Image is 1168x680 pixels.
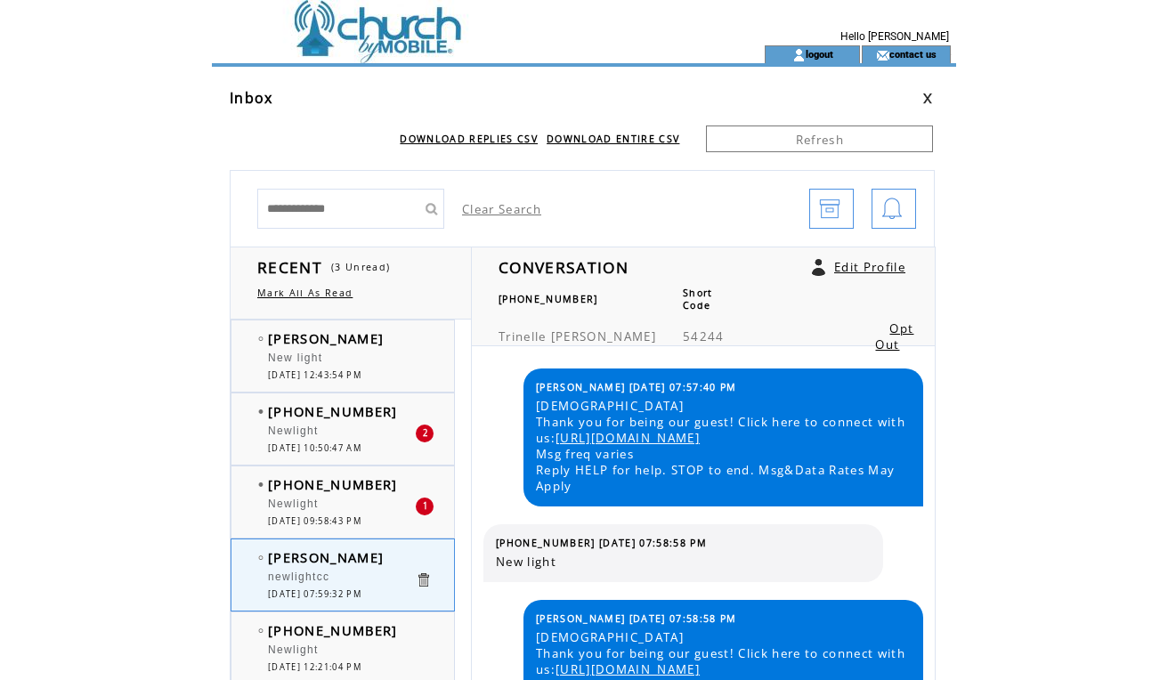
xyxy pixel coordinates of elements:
[834,259,905,275] a: Edit Profile
[881,190,903,230] img: bell.png
[258,336,264,341] img: bulletEmpty.png
[258,628,264,633] img: bulletEmpty.png
[258,482,264,487] img: bulletFull.png
[683,328,725,344] span: 54244
[268,442,361,454] span: [DATE] 10:50:47 AM
[819,190,840,230] img: archive.png
[268,621,398,639] span: [PHONE_NUMBER]
[551,328,656,344] span: [PERSON_NAME]
[462,201,541,217] a: Clear Search
[268,475,398,493] span: [PHONE_NUMBER]
[268,515,361,527] span: [DATE] 09:58:43 PM
[556,661,700,677] a: [URL][DOMAIN_NAME]
[499,293,598,305] span: [PHONE_NUMBER]
[268,369,361,381] span: [DATE] 12:43:54 PM
[416,425,434,442] div: 2
[840,30,949,43] span: Hello [PERSON_NAME]
[268,571,329,583] span: newlightcc
[812,259,825,276] a: Click to edit user profile
[415,571,432,588] a: Click to delete these messgaes
[496,537,707,549] span: [PHONE_NUMBER] [DATE] 07:58:58 PM
[258,555,264,560] img: bulletEmpty.png
[806,48,833,60] a: logout
[556,430,700,446] a: [URL][DOMAIN_NAME]
[268,329,384,347] span: [PERSON_NAME]
[257,256,322,278] span: RECENT
[889,48,937,60] a: contact us
[416,498,434,515] div: 1
[875,320,913,352] a: Opt Out
[536,381,737,393] span: [PERSON_NAME] [DATE] 07:57:40 PM
[792,48,806,62] img: account_icon.gif
[706,125,933,152] a: Refresh
[268,644,319,656] span: Newlight
[268,548,384,566] span: [PERSON_NAME]
[536,398,910,494] span: [DEMOGRAPHIC_DATA] Thank you for being our guest! Click here to connect with us: Msg freq varies ...
[400,133,538,145] a: DOWNLOAD REPLIES CSV
[683,287,713,312] span: Short Code
[268,352,322,364] span: New light
[499,328,547,344] span: Trinelle
[268,588,361,600] span: [DATE] 07:59:32 PM
[257,287,353,299] a: Mark All As Read
[268,661,361,673] span: [DATE] 12:21:04 PM
[331,261,390,273] span: (3 Unread)
[499,256,629,278] span: CONVERSATION
[230,88,273,108] span: Inbox
[876,48,889,62] img: contact_us_icon.gif
[536,612,737,625] span: [PERSON_NAME] [DATE] 07:58:58 PM
[547,133,679,145] a: DOWNLOAD ENTIRE CSV
[496,554,870,570] span: New light
[258,409,264,414] img: bulletFull.png
[268,498,319,510] span: Newlight
[268,425,319,437] span: Newlight
[268,402,398,420] span: [PHONE_NUMBER]
[418,189,444,229] input: Submit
